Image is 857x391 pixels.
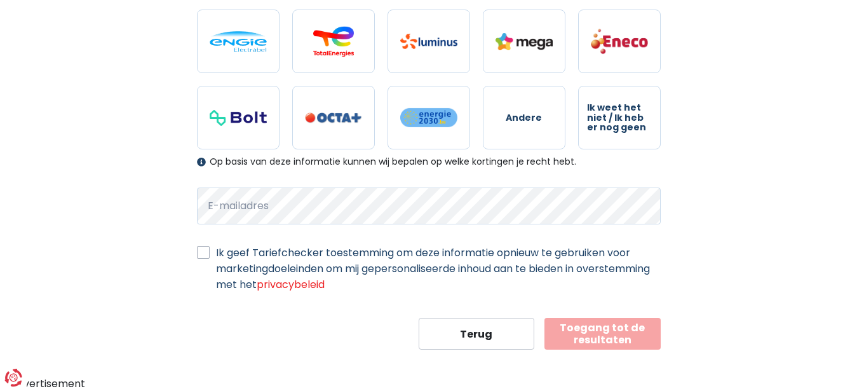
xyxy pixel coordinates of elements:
img: Engie / Electrabel [210,31,267,52]
label: Ik geef Tariefchecker toestemming om deze informatie opnieuw te gebruiken voor marketingdoeleinde... [216,245,661,292]
div: Op basis van deze informatie kunnen wij bepalen op welke kortingen je recht hebt. [197,156,661,167]
img: Octa+ [305,113,362,123]
span: Ik weet het niet / Ik heb er nog geen [587,103,652,132]
img: Eneco [591,28,648,55]
img: Total Energies / Lampiris [305,26,362,57]
button: Toegang tot de resultaten [544,318,661,350]
a: privacybeleid [257,277,325,292]
img: Bolt [210,110,267,126]
button: Terug [419,318,535,350]
img: Luminus [400,34,457,49]
img: Mega [496,33,553,50]
span: Andere [506,113,542,123]
img: Energie2030 [400,107,457,128]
